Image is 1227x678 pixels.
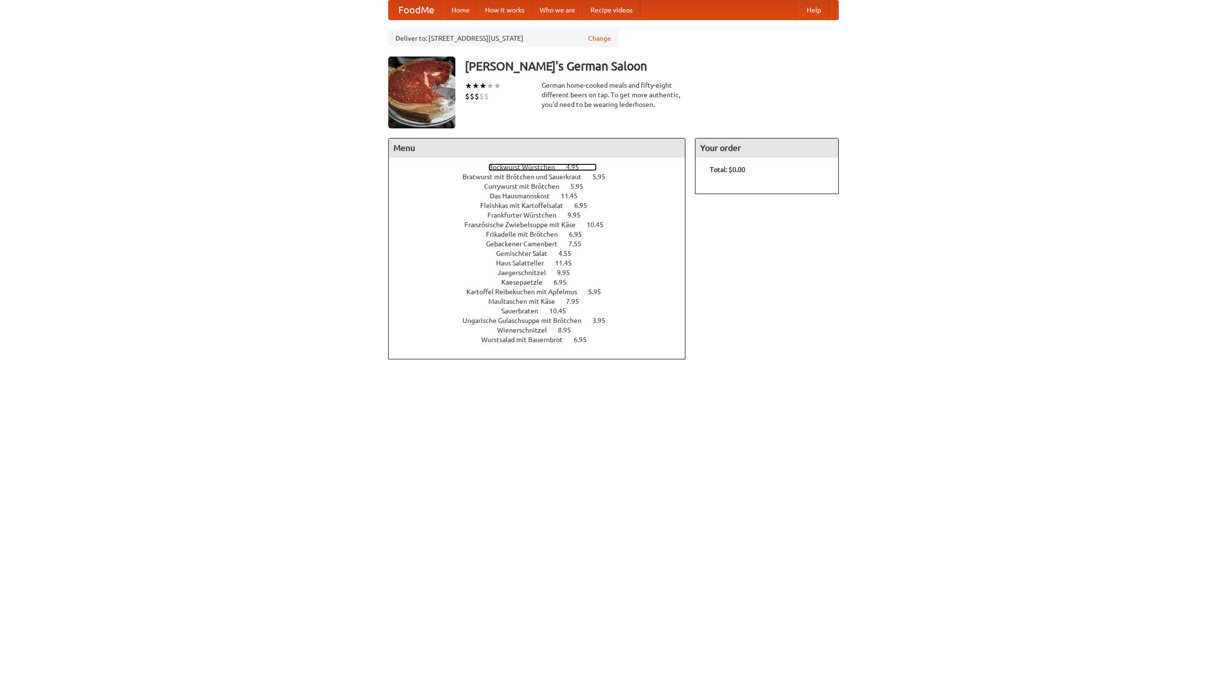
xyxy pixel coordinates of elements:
[486,230,567,238] span: Frikadelle mit Brötchen
[484,183,569,190] span: Currywurst mit Brötchen
[496,259,554,267] span: Haus Salatteller
[470,91,475,102] li: $
[463,317,623,324] a: Ungarische Gulaschsuppe mit Brötchen 3.95
[475,91,479,102] li: $
[464,221,621,229] a: Französische Zwiebelsuppe mit Käse 10.45
[479,80,486,91] li: ★
[588,288,611,296] span: 5.95
[574,336,596,344] span: 6.95
[481,336,572,344] span: Wurstsalad mit Bauernbrot
[484,91,489,102] li: $
[472,80,479,91] li: ★
[464,221,585,229] span: Französische Zwiebelsuppe mit Käse
[558,326,580,334] span: 8.95
[463,317,591,324] span: Ungarische Gulaschsuppe mit Brötchen
[463,173,591,181] span: Bratwurst mit Brötchen und Sauerkraut
[497,326,556,334] span: Wienerschnitzel
[490,192,595,200] a: Das Hausmannskost 11.45
[487,211,566,219] span: Frankfurter Würstchen
[588,34,611,43] a: Change
[494,80,501,91] li: ★
[558,250,581,257] span: 4.55
[574,202,597,209] span: 6.95
[389,0,444,20] a: FoodMe
[486,80,494,91] li: ★
[496,250,557,257] span: Gemischter Salat
[561,192,587,200] span: 11.45
[488,163,565,171] span: Bockwurst Würstchen
[583,0,640,20] a: Recipe videos
[592,317,615,324] span: 3.95
[480,202,573,209] span: Fleishkas mit Kartoffelsalat
[549,307,576,315] span: 10.45
[710,166,745,173] b: Total: $0.00
[568,240,591,248] span: 7.55
[569,230,591,238] span: 6.95
[554,278,576,286] span: 6.95
[466,288,619,296] a: Kartoffel Reibekuchen mit Apfelmus 5.95
[484,183,601,190] a: Currywurst mit Brötchen 5.95
[486,240,567,248] span: Gebackener Camenbert
[488,298,565,305] span: Maultaschen mit Käse
[695,138,838,158] h4: Your order
[388,30,618,47] div: Deliver to: [STREET_ADDRESS][US_STATE]
[389,138,685,158] h4: Menu
[490,192,559,200] span: Das Hausmannskost
[477,0,532,20] a: How it works
[501,307,584,315] a: Sauerbraten 10.45
[566,298,589,305] span: 7.95
[501,307,548,315] span: Sauerbraten
[466,288,587,296] span: Kartoffel Reibekuchen mit Apfelmus
[444,0,477,20] a: Home
[498,269,556,276] span: Jaegerschnitzel
[496,250,589,257] a: Gemischter Salat 4.55
[501,278,584,286] a: Kaesepaetzle 6.95
[388,57,455,128] img: angular.jpg
[501,278,552,286] span: Kaesepaetzle
[465,91,470,102] li: $
[488,298,597,305] a: Maultaschen mit Käse 7.95
[570,183,593,190] span: 5.95
[592,173,615,181] span: 5.95
[465,80,472,91] li: ★
[497,326,589,334] a: Wienerschnitzel 8.95
[488,163,597,171] a: Bockwurst Würstchen 4.95
[496,259,590,267] a: Haus Salatteller 11.45
[481,336,604,344] a: Wurstsalad mit Bauernbrot 6.95
[486,240,599,248] a: Gebackener Camenbert 7.55
[498,269,588,276] a: Jaegerschnitzel 9.95
[566,163,589,171] span: 4.95
[542,80,685,109] div: German home-cooked meals and fifty-eight different beers on tap. To get more authentic, you'd nee...
[587,221,613,229] span: 10.45
[487,211,598,219] a: Frankfurter Würstchen 9.95
[567,211,590,219] span: 9.95
[463,173,623,181] a: Bratwurst mit Brötchen und Sauerkraut 5.95
[479,91,484,102] li: $
[480,202,605,209] a: Fleishkas mit Kartoffelsalat 6.95
[532,0,583,20] a: Who we are
[465,57,839,76] h3: [PERSON_NAME]'s German Saloon
[799,0,829,20] a: Help
[555,259,581,267] span: 11.45
[557,269,579,276] span: 9.95
[486,230,600,238] a: Frikadelle mit Brötchen 6.95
